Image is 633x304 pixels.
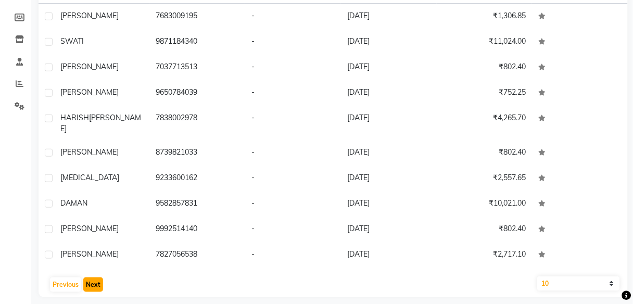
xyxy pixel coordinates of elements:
span: [PERSON_NAME] [60,62,119,71]
td: - [245,4,341,30]
button: Next [83,277,103,292]
td: ₹10,021.00 [437,192,533,217]
td: - [245,55,341,81]
td: ₹752.25 [437,81,533,106]
td: 9871184340 [150,30,246,55]
td: 9992514140 [150,217,246,243]
td: ₹4,265.70 [437,106,533,141]
td: 8739821033 [150,141,246,166]
td: - [245,106,341,141]
td: [DATE] [341,141,437,166]
td: 7037713513 [150,55,246,81]
span: [PERSON_NAME] [60,249,119,259]
td: [DATE] [341,243,437,268]
td: - [245,141,341,166]
td: [DATE] [341,217,437,243]
td: - [245,192,341,217]
button: Previous [50,277,81,292]
span: [PERSON_NAME] [60,113,141,133]
td: ₹802.40 [437,217,533,243]
span: [PERSON_NAME] [60,147,119,157]
td: - [245,243,341,268]
span: SWATI [60,36,84,46]
td: 7838002978 [150,106,246,141]
td: - [245,166,341,192]
td: ₹802.40 [437,55,533,81]
td: 7683009195 [150,4,246,30]
td: [DATE] [341,81,437,106]
td: [DATE] [341,192,437,217]
td: ₹11,024.00 [437,30,533,55]
td: [DATE] [341,4,437,30]
td: 9650784039 [150,81,246,106]
td: [DATE] [341,166,437,192]
td: - [245,81,341,106]
td: ₹1,306.85 [437,4,533,30]
span: [PERSON_NAME] [60,11,119,20]
td: - [245,30,341,55]
td: ₹802.40 [437,141,533,166]
td: ₹2,557.65 [437,166,533,192]
td: 7827056538 [150,243,246,268]
td: [DATE] [341,106,437,141]
td: - [245,217,341,243]
td: 9582857831 [150,192,246,217]
span: [PERSON_NAME] [60,224,119,233]
span: HARISH [60,113,89,122]
span: [PERSON_NAME] [60,87,119,97]
td: [DATE] [341,30,437,55]
span: [MEDICAL_DATA] [60,173,119,182]
td: 9233600162 [150,166,246,192]
td: ₹2,717.10 [437,243,533,268]
span: DAMAN [60,198,87,208]
td: [DATE] [341,55,437,81]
